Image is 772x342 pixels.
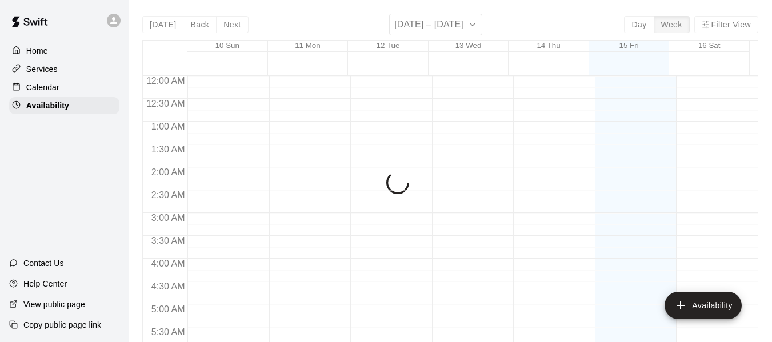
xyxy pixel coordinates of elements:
a: Home [9,42,119,59]
a: Services [9,61,119,78]
span: 3:00 AM [149,213,188,223]
button: 16 Sat [698,41,721,50]
button: 11 Mon [295,41,320,50]
p: View public page [23,299,85,310]
p: Contact Us [23,257,64,269]
span: 1:00 AM [149,122,188,131]
a: Availability [9,97,119,114]
button: 13 Wed [455,41,482,50]
p: Calendar [26,82,59,93]
button: 14 Thu [537,41,560,50]
p: Home [26,45,48,57]
span: 4:30 AM [149,281,188,291]
span: 1:30 AM [149,144,188,154]
span: 5:30 AM [149,327,188,337]
span: 4:00 AM [149,259,188,268]
span: 2:30 AM [149,190,188,200]
a: Calendar [9,79,119,96]
span: 3:30 AM [149,236,188,246]
span: 12:00 AM [143,76,188,86]
button: add [665,292,742,319]
span: 2:00 AM [149,167,188,177]
button: 10 Sun [215,41,239,50]
p: Copy public page link [23,319,101,331]
span: 12:30 AM [143,99,188,108]
span: 5:00 AM [149,304,188,314]
p: Availability [26,100,69,111]
p: Help Center [23,278,67,289]
p: Services [26,63,58,75]
button: 12 Tue [377,41,400,50]
button: 15 Fri [619,41,639,50]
